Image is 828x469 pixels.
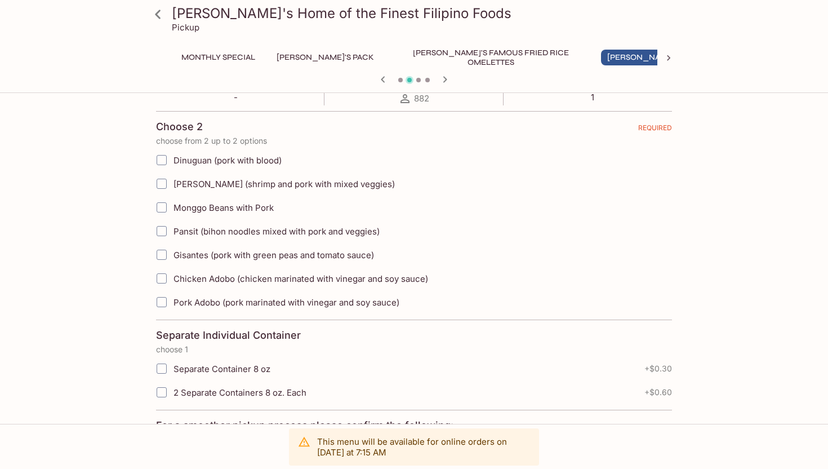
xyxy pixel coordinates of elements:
[156,345,672,354] p: choose 1
[638,422,672,435] span: REQUIRED
[173,179,395,189] span: [PERSON_NAME] (shrimp and pork with mixed veggies)
[577,92,607,103] p: 1
[172,5,675,22] h3: [PERSON_NAME]'s Home of the Finest Filipino Foods
[156,136,672,145] p: choose from 2 up to 2 options
[644,388,672,397] span: + $0.60
[389,50,592,65] button: [PERSON_NAME]'s Famous Fried Rice Omelettes
[317,436,530,458] p: This menu will be available for online orders on [DATE] at 7:15 AM
[156,329,301,342] h4: Separate Individual Container
[638,123,672,136] span: REQUIRED
[173,297,399,308] span: Pork Adobo (pork marinated with vinegar and soy sauce)
[173,387,306,398] span: 2 Separate Containers 8 oz. Each
[156,121,203,133] h4: Choose 2
[172,22,199,33] p: Pickup
[221,92,250,103] p: -
[270,50,380,65] button: [PERSON_NAME]'s Pack
[414,93,429,104] span: 882
[173,273,428,284] span: Chicken Adobo (chicken marinated with vinegar and soy sauce)
[644,364,672,373] span: + $0.30
[601,50,745,65] button: [PERSON_NAME]'s Mixed Plates
[156,419,453,432] h4: For a smoother pickup process please confirm the following:
[173,250,374,260] span: Gisantes (pork with green peas and tomato sauce)
[173,202,274,213] span: Monggo Beans with Pork
[175,50,261,65] button: Monthly Special
[173,155,282,166] span: Dinuguan (pork with blood)
[173,226,380,237] span: Pansit (bihon noodles mixed with pork and veggies)
[173,364,270,374] span: Separate Container 8 oz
